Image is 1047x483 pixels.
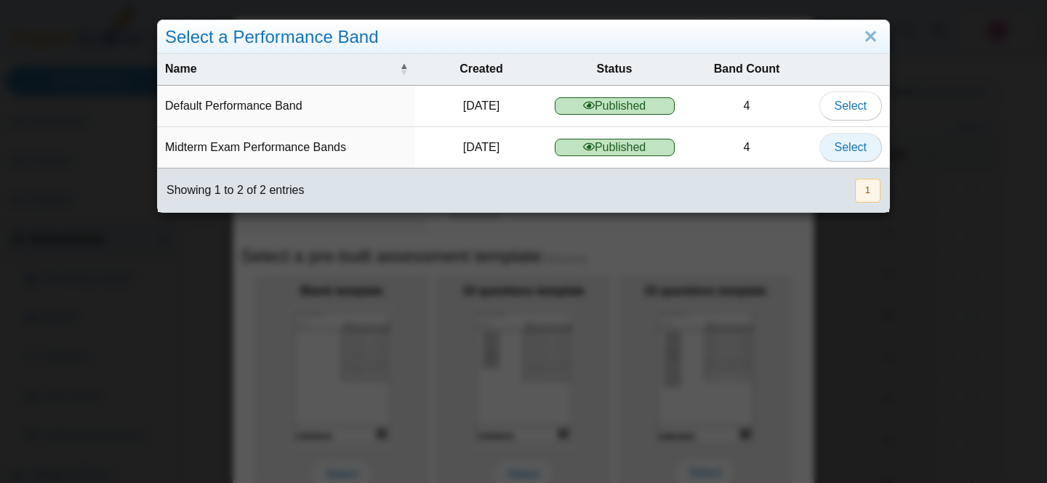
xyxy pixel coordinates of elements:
span: Select [835,100,867,112]
div: Select a Performance Band [158,20,889,54]
td: 4 [682,127,812,169]
button: Select [819,92,882,121]
span: Created [422,61,539,77]
td: 4 [682,86,812,127]
div: Showing 1 to 2 of 2 entries [158,169,304,212]
span: Name [165,61,396,77]
button: Select [819,133,882,162]
td: Midterm Exam Performance Bands [158,127,415,169]
nav: pagination [854,179,880,203]
span: Select [835,141,867,153]
time: Jan 21, 2025 at 3:20 PM [463,141,500,153]
td: Default Performance Band [158,86,415,127]
span: Status [555,61,675,77]
span: Name : Activate to invert sorting [399,62,408,76]
span: Published [555,97,675,115]
button: 1 [855,179,880,203]
span: Band Count [689,61,805,77]
time: Oct 12, 2023 at 10:04 PM [463,100,500,112]
span: Published [555,139,675,156]
a: Close [859,25,882,49]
